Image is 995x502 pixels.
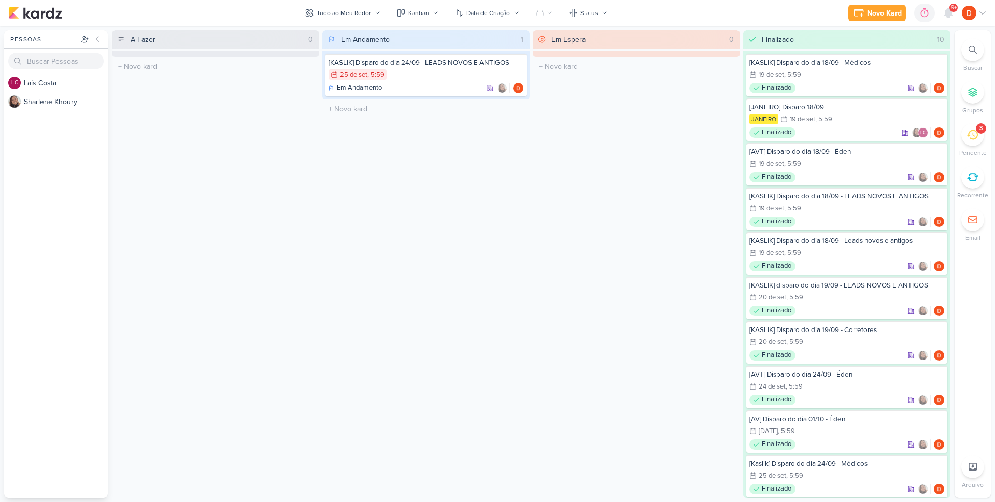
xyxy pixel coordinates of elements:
div: Laís Costa [918,127,928,138]
img: Sharlene Khoury [912,127,922,138]
div: Colaboradores: Sharlene Khoury [918,306,931,316]
div: , 5:59 [786,339,803,346]
div: [AVT] Disparo do dia 18/09 - Éden [749,147,944,156]
div: 19 de set [759,250,784,256]
div: Colaboradores: Sharlene Khoury [497,83,510,93]
div: [KASLIK] Disparo do dia 18/09 - LEADS NOVOS E ANTIGOS [749,192,944,201]
div: 0 [304,34,317,45]
div: , 5:59 [786,383,803,390]
div: Finalizado [749,439,795,450]
input: + Novo kard [114,59,317,74]
p: Finalizado [762,306,791,316]
div: [KASLIK] disparo do dia 19/09 - LEADS NOVOS E ANTIGOS [749,281,944,290]
img: Sharlene Khoury [8,95,21,108]
li: Ctrl + F [955,38,991,73]
div: [Kaslik] Disparo do dia 24/09 - Médicos [749,459,944,468]
div: Colaboradores: Sharlene Khoury [918,395,931,405]
div: 3 [979,124,983,133]
div: S h a r l e n e K h o u r y [24,96,108,107]
div: A Fazer [131,34,155,45]
p: Finalizado [762,261,791,271]
input: + Novo kard [324,102,528,117]
div: 25 de set [340,71,367,78]
div: [KASLIK] Disparo do dia 18/09 - Médicos [749,58,944,67]
div: [DATE] [759,428,778,435]
div: , 5:59 [367,71,385,78]
div: [KASLIK] Disparo do dia 18/09 - Leads novos e antigos [749,236,944,246]
div: Pessoas [8,35,79,44]
div: Responsável: Diego Lima | TAGAWA [934,217,944,227]
p: Em Andamento [337,83,382,93]
div: [AV] Disparo do dia 01/10 - Éden [749,414,944,424]
img: Diego Lima | TAGAWA [934,439,944,450]
p: Finalizado [762,83,791,93]
div: Responsável: Diego Lima | TAGAWA [934,306,944,316]
img: Sharlene Khoury [918,395,928,405]
div: Responsável: Diego Lima | TAGAWA [934,439,944,450]
div: Responsável: Diego Lima | TAGAWA [934,395,944,405]
p: Finalizado [762,217,791,227]
img: Sharlene Khoury [918,83,928,93]
div: 20 de set [759,339,786,346]
div: , 5:59 [784,205,801,212]
div: , 5:59 [784,71,801,78]
p: Grupos [962,106,983,115]
p: Recorrente [957,191,988,200]
img: Sharlene Khoury [918,350,928,361]
img: Sharlene Khoury [918,172,928,182]
div: 19 de set [759,205,784,212]
p: LC [920,131,926,136]
input: + Novo kard [535,59,738,74]
div: [JANEIRO] Disparo 18/09 [749,103,944,112]
img: Sharlene Khoury [918,306,928,316]
div: Colaboradores: Sharlene Khoury [918,217,931,227]
img: Diego Lima | TAGAWA [934,395,944,405]
img: Diego Lima | TAGAWA [934,484,944,494]
div: Finalizado [749,217,795,227]
div: 19 de set [790,116,815,123]
div: Finalizado [749,172,795,182]
button: Novo Kard [848,5,906,21]
div: Finalizado [749,395,795,405]
div: , 5:59 [778,428,795,435]
div: Colaboradores: Sharlene Khoury [918,350,931,361]
div: Finalizado [749,484,795,494]
div: Responsável: Diego Lima | TAGAWA [934,261,944,271]
div: Colaboradores: Sharlene Khoury, Laís Costa [912,127,931,138]
div: Responsável: Diego Lima | TAGAWA [513,83,523,93]
div: 10 [933,34,948,45]
div: [AVT] Disparo do dia 24/09 - Éden [749,370,944,379]
span: 9+ [951,4,957,12]
div: 24 de set [759,383,786,390]
p: Finalizado [762,484,791,494]
div: 20 de set [759,294,786,301]
p: Pendente [959,148,987,157]
p: Buscar [963,63,983,73]
img: Sharlene Khoury [497,83,507,93]
div: Em Andamento [329,83,382,93]
img: Diego Lima | TAGAWA [934,172,944,182]
img: Diego Lima | TAGAWA [934,261,944,271]
p: Finalizado [762,439,791,450]
div: Finalizado [749,83,795,93]
img: Diego Lima | TAGAWA [934,217,944,227]
div: Colaboradores: Sharlene Khoury [918,484,931,494]
div: Em Espera [551,34,586,45]
p: Finalizado [762,127,791,138]
div: Novo Kard [867,8,902,19]
p: Finalizado [762,172,791,182]
img: Sharlene Khoury [918,439,928,450]
img: Diego Lima | TAGAWA [934,127,944,138]
img: Diego Lima | TAGAWA [934,83,944,93]
div: 1 [517,34,528,45]
div: , 5:59 [815,116,832,123]
img: Diego Lima | TAGAWA [934,306,944,316]
img: Sharlene Khoury [918,484,928,494]
div: , 5:59 [786,472,803,479]
div: Finalizado [762,34,794,45]
div: L a í s C o s t a [24,78,108,89]
div: Finalizado [749,306,795,316]
div: Colaboradores: Sharlene Khoury [918,439,931,450]
div: Laís Costa [8,77,21,89]
p: Arquivo [962,480,984,490]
